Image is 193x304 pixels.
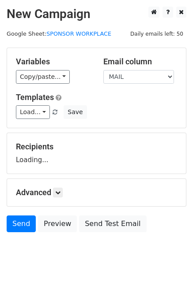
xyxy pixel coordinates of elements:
a: Load... [16,105,50,119]
a: SPONSOR WORKPLACE [46,30,111,37]
a: Copy/paste... [16,70,70,84]
button: Save [64,105,87,119]
a: Preview [38,215,77,232]
a: Daily emails left: 50 [127,30,186,37]
a: Send Test Email [79,215,146,232]
div: Loading... [16,142,177,165]
a: Send [7,215,36,232]
h5: Email column [103,57,178,67]
h5: Variables [16,57,90,67]
h2: New Campaign [7,7,186,22]
h5: Recipients [16,142,177,152]
small: Google Sheet: [7,30,111,37]
a: Templates [16,93,54,102]
h5: Advanced [16,188,177,197]
span: Daily emails left: 50 [127,29,186,39]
